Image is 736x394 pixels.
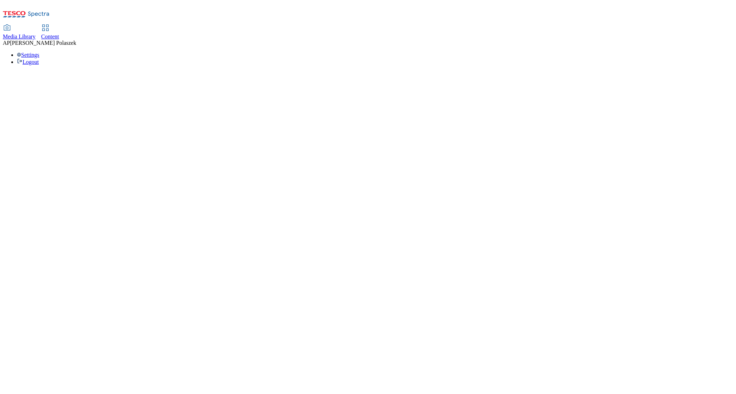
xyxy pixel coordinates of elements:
span: [PERSON_NAME] Polaszek [10,40,76,46]
a: Logout [17,59,39,65]
a: Settings [17,52,39,58]
a: Media Library [3,25,36,40]
span: Media Library [3,34,36,40]
a: Content [41,25,59,40]
span: Content [41,34,59,40]
span: AP [3,40,10,46]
